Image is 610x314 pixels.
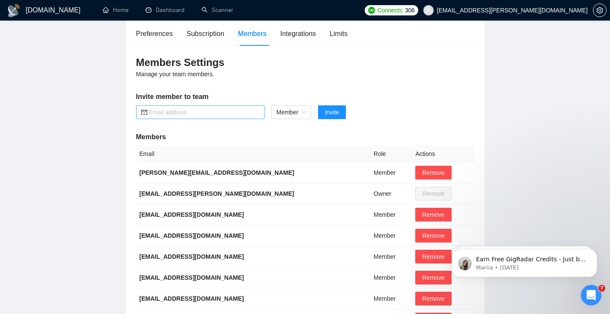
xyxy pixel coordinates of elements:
[370,162,412,183] td: Member
[325,108,339,117] span: Invite
[422,252,444,261] span: Remove
[280,28,316,39] div: Integrations
[136,92,474,102] h5: Invite member to team
[140,232,244,239] b: [EMAIL_ADDRESS][DOMAIN_NAME]
[439,231,610,291] iframe: Intercom notifications message
[422,210,444,219] span: Remove
[136,146,370,162] th: Email
[7,4,21,18] img: logo
[370,288,412,309] td: Member
[277,106,306,119] span: Member
[370,183,412,204] td: Owner
[238,28,267,39] div: Members
[136,28,173,39] div: Preferences
[598,285,605,292] span: 7
[415,166,451,179] button: Remove
[330,28,348,39] div: Limits
[318,105,346,119] button: Invite
[141,109,147,115] span: mail
[136,71,214,78] span: Manage your team members.
[370,146,412,162] th: Role
[149,108,259,117] input: Email address
[405,6,414,15] span: 306
[422,231,444,240] span: Remove
[370,204,412,225] td: Member
[370,267,412,288] td: Member
[422,273,444,282] span: Remove
[140,169,295,176] b: [PERSON_NAME][EMAIL_ADDRESS][DOMAIN_NAME]
[415,271,451,284] button: Remove
[136,56,474,69] h3: Members Settings
[593,3,607,17] button: setting
[415,292,451,305] button: Remove
[370,246,412,267] td: Member
[187,28,224,39] div: Subscription
[378,6,403,15] span: Connects:
[415,229,451,242] button: Remove
[103,6,128,14] a: homeHome
[415,250,451,263] button: Remove
[422,294,444,303] span: Remove
[415,208,451,221] button: Remove
[140,295,244,302] b: [EMAIL_ADDRESS][DOMAIN_NAME]
[593,7,607,14] a: setting
[140,190,295,197] b: [EMAIL_ADDRESS][PERSON_NAME][DOMAIN_NAME]
[146,6,184,14] a: dashboardDashboard
[140,211,244,218] b: [EMAIL_ADDRESS][DOMAIN_NAME]
[422,168,444,177] span: Remove
[140,274,244,281] b: [EMAIL_ADDRESS][DOMAIN_NAME]
[581,285,601,305] iframe: Intercom live chat
[136,132,474,142] h5: Members
[368,7,375,14] img: upwork-logo.png
[412,146,474,162] th: Actions
[426,7,431,13] span: user
[202,6,233,14] a: searchScanner
[140,253,244,260] b: [EMAIL_ADDRESS][DOMAIN_NAME]
[370,225,412,246] td: Member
